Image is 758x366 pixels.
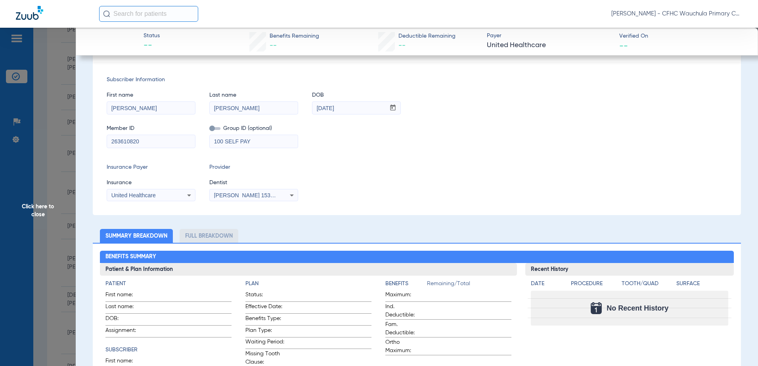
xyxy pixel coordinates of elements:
span: Last name: [105,303,144,313]
span: Last name [209,91,298,99]
span: Member ID [107,124,195,133]
span: Effective Date: [245,303,284,313]
input: Search for patients [99,6,198,22]
iframe: Chat Widget [718,328,758,366]
button: Open calendar [385,102,401,114]
span: Benefits Type: [245,315,284,325]
span: Benefits Remaining [270,32,319,40]
span: First name [107,91,195,99]
h4: Tooth/Quad [622,280,674,288]
span: Remaining/Total [427,280,511,291]
h4: Procedure [571,280,619,288]
span: DOB [312,91,401,99]
span: Insurance Payer [107,163,195,172]
app-breakdown-title: Benefits [385,280,427,291]
h4: Date [531,280,564,288]
h4: Subscriber [105,346,232,354]
span: Provider [209,163,298,172]
li: Summary Breakdown [100,229,173,243]
span: Dentist [209,179,298,187]
span: -- [619,41,628,50]
span: Ortho Maximum: [385,338,424,355]
span: Fam. Deductible: [385,320,424,337]
span: Ind. Deductible: [385,303,424,319]
span: Deductible Remaining [398,32,456,40]
app-breakdown-title: Date [531,280,564,291]
li: Full Breakdown [180,229,238,243]
span: Plan Type: [245,326,284,337]
h4: Patient [105,280,232,288]
span: Maximum: [385,291,424,301]
h4: Surface [676,280,728,288]
span: Insurance [107,179,195,187]
h2: Benefits Summary [100,251,734,263]
span: Status: [245,291,284,301]
span: [PERSON_NAME] 1538802673 [214,192,292,198]
span: United Healthcare [487,40,613,50]
span: Verified On [619,32,745,40]
span: DOB: [105,315,144,325]
span: No Recent History [607,304,668,312]
span: Subscriber Information [107,76,727,84]
h4: Benefits [385,280,427,288]
span: Assignment: [105,326,144,337]
img: Zuub Logo [16,6,43,20]
h4: Plan [245,280,371,288]
span: Payer [487,32,613,40]
span: Group ID (optional) [209,124,298,133]
span: First name: [105,291,144,301]
span: Waiting Period: [245,338,284,349]
app-breakdown-title: Surface [676,280,728,291]
span: Status [144,32,160,40]
span: -- [144,40,160,51]
span: [PERSON_NAME] - CFHC Wauchula Primary Care Dental [611,10,742,18]
h3: Recent History [525,263,734,276]
span: -- [398,42,406,49]
span: -- [270,42,277,49]
app-breakdown-title: Tooth/Quad [622,280,674,291]
img: Calendar [591,302,602,314]
app-breakdown-title: Procedure [571,280,619,291]
h3: Patient & Plan Information [100,263,517,276]
img: Search Icon [103,10,110,17]
span: United Healthcare [111,192,156,198]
